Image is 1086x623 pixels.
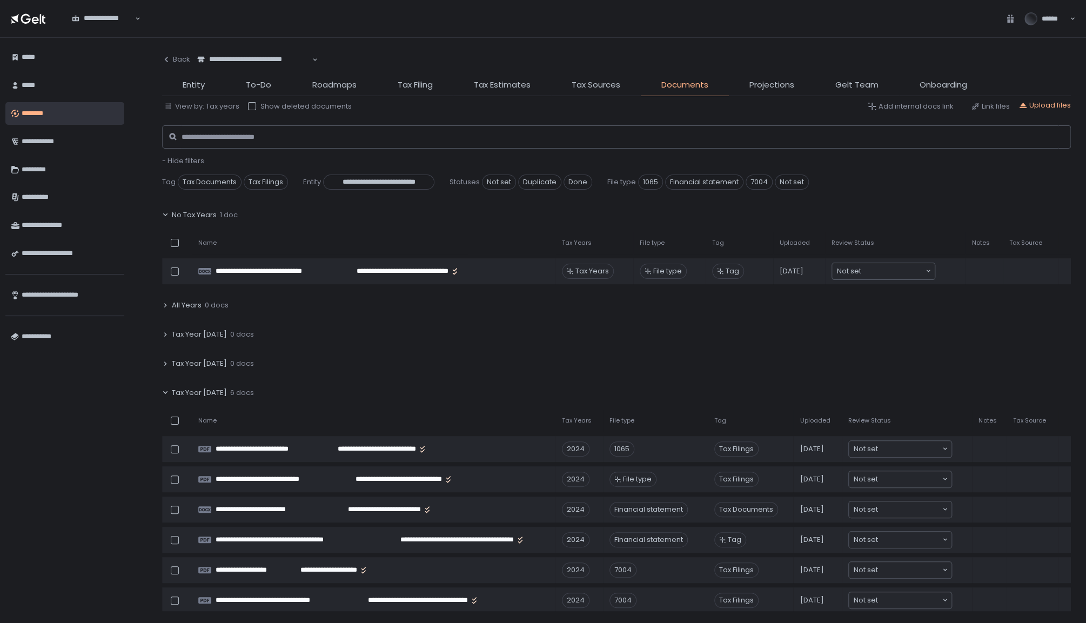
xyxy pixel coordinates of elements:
[837,266,861,277] span: Not set
[172,330,227,339] span: Tax Year [DATE]
[607,177,636,187] span: File type
[1013,417,1046,425] span: Tax Source
[665,175,743,190] span: Financial statement
[172,388,227,398] span: Tax Year [DATE]
[474,79,531,91] span: Tax Estimates
[849,441,951,457] div: Search for option
[198,417,217,425] span: Name
[172,359,227,369] span: Tax Year [DATE]
[800,535,823,545] span: [DATE]
[920,79,967,91] span: Onboarding
[800,505,823,514] span: [DATE]
[878,565,941,575] input: Search for option
[246,79,271,91] span: To-Do
[164,102,239,111] div: View by: Tax years
[398,79,433,91] span: Tax Filing
[172,210,217,220] span: No Tax Years
[854,534,878,545] span: Not set
[780,239,810,247] span: Uploaded
[714,441,759,457] span: Tax Filings
[482,175,516,190] span: Not set
[162,177,176,187] span: Tag
[854,474,878,485] span: Not set
[849,532,951,548] div: Search for option
[1009,239,1042,247] span: Tax Source
[1018,101,1071,110] div: Upload files
[800,417,830,425] span: Uploaded
[230,359,254,369] span: 0 docs
[780,266,803,276] span: [DATE]
[244,175,288,190] span: Tax Filings
[835,79,879,91] span: Gelt Team
[878,474,941,485] input: Search for option
[714,502,778,517] span: Tax Documents
[854,595,878,606] span: Not set
[712,239,724,247] span: Tag
[849,471,951,487] div: Search for option
[303,177,321,187] span: Entity
[178,175,242,190] span: Tax Documents
[971,102,1010,111] button: Link files
[800,474,823,484] span: [DATE]
[450,177,480,187] span: Statuses
[714,562,759,578] span: Tax Filings
[728,535,741,545] span: Tag
[609,593,636,608] div: 7004
[72,23,134,34] input: Search for option
[162,156,204,166] button: - Hide filters
[878,595,941,606] input: Search for option
[878,504,941,515] input: Search for option
[564,175,592,190] span: Done
[609,532,688,547] div: Financial statement
[562,417,592,425] span: Tax Years
[65,8,140,30] div: Search for option
[312,79,357,91] span: Roadmaps
[609,502,688,517] div: Financial statement
[800,595,823,605] span: [DATE]
[162,49,190,70] button: Back
[562,441,589,457] div: 2024
[609,562,636,578] div: 7004
[190,49,318,71] div: Search for option
[183,79,205,91] span: Entity
[172,300,202,310] span: All Years
[562,593,589,608] div: 2024
[849,501,951,518] div: Search for option
[749,79,794,91] span: Projections
[653,266,682,276] span: File type
[230,388,254,398] span: 6 docs
[609,441,634,457] div: 1065
[640,239,665,247] span: File type
[638,175,663,190] span: 1065
[800,444,823,454] span: [DATE]
[205,300,229,310] span: 0 docs
[609,417,634,425] span: File type
[972,239,990,247] span: Notes
[198,239,217,247] span: Name
[714,593,759,608] span: Tax Filings
[848,417,891,425] span: Review Status
[197,64,311,75] input: Search for option
[714,417,726,425] span: Tag
[849,562,951,578] div: Search for option
[854,444,878,454] span: Not set
[978,417,996,425] span: Notes
[832,263,935,279] div: Search for option
[575,266,609,276] span: Tax Years
[661,79,708,91] span: Documents
[572,79,620,91] span: Tax Sources
[746,175,773,190] span: 7004
[518,175,561,190] span: Duplicate
[861,266,924,277] input: Search for option
[562,239,592,247] span: Tax Years
[230,330,254,339] span: 0 docs
[854,504,878,515] span: Not set
[775,175,809,190] span: Not set
[849,592,951,608] div: Search for option
[562,472,589,487] div: 2024
[868,102,954,111] div: Add internal docs link
[832,239,874,247] span: Review Status
[726,266,739,276] span: Tag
